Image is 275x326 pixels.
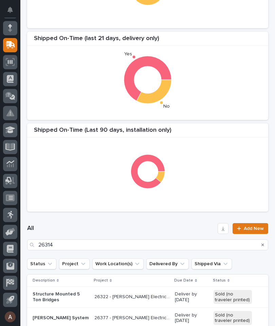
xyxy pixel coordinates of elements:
[27,287,268,308] tr: Structure Mounted 5 Ton Bridges26322 - [PERSON_NAME] Electric - 5 Crane Systems26322 - [PERSON_NA...
[244,226,264,231] span: Add New
[3,310,17,324] button: users-avatar
[3,3,17,17] button: Notifications
[94,277,108,284] p: Project
[214,290,252,304] div: Sold (no traveler printed)
[92,258,144,269] button: Work Location(s)
[27,35,268,46] div: Shipped On-Time (last 21 days, delivery only)
[33,315,89,321] p: [PERSON_NAME] System
[233,223,268,234] a: Add New
[213,277,226,284] p: Status
[214,311,252,325] div: Sold (no traveler printed)
[94,293,171,300] p: 26322 - Schneider Electric - 5 Crane Systems
[174,277,193,284] p: Due Date
[59,258,90,269] button: Project
[124,52,132,56] text: Yes
[146,258,189,269] button: Delivered By
[27,258,56,269] button: Status
[175,291,208,303] p: Deliver by [DATE]
[163,104,170,109] text: No
[175,312,208,324] p: Deliver by [DATE]
[191,258,232,269] button: Shipped Via
[27,224,215,233] h1: All
[8,7,17,18] div: Notifications
[27,239,268,250] input: Search
[33,277,55,284] p: Description
[94,314,171,321] p: 26377 - Schneider Electric - Weld Crane
[33,291,89,303] p: Structure Mounted 5 Ton Bridges
[27,127,268,138] div: Shipped On-Time (Last 90 days, installation only)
